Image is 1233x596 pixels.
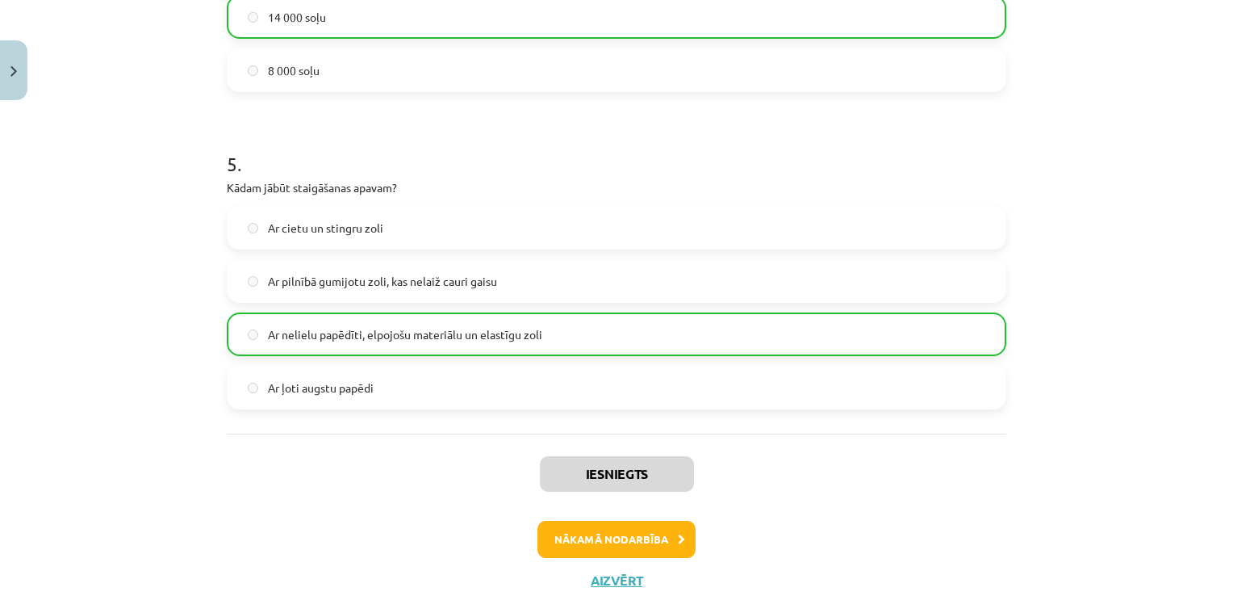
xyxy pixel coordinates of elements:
[248,12,258,23] input: 14 000 soļu
[248,65,258,76] input: 8 000 soļu
[248,383,258,393] input: Ar ļoti augstu papēdi
[586,573,647,589] button: Aizvērt
[268,273,497,290] span: Ar pilnībā gumijotu zoli, kas nelaiž cauri gaisu
[537,521,696,558] button: Nākamā nodarbība
[268,220,383,237] span: Ar cietu un stingru zoli
[248,329,258,340] input: Ar nelielu papēdīti, elpojošu materiālu un elastīgu zoli
[227,179,1006,196] p: Kādam jābūt staigāšanas apavam?
[248,223,258,233] input: Ar cietu un stingru zoli
[268,380,374,397] span: Ar ļoti augstu papēdi
[268,62,320,79] span: 8 000 soļu
[248,276,258,287] input: Ar pilnībā gumijotu zoli, kas nelaiž cauri gaisu
[540,456,694,492] button: Iesniegts
[268,326,542,343] span: Ar nelielu papēdīti, elpojošu materiālu un elastīgu zoli
[268,9,326,26] span: 14 000 soļu
[10,66,17,77] img: icon-close-lesson-0947bae3869378f0d4975bcd49f059093ad1ed9edebbc8119c70593378902aed.svg
[227,124,1006,174] h1: 5 .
